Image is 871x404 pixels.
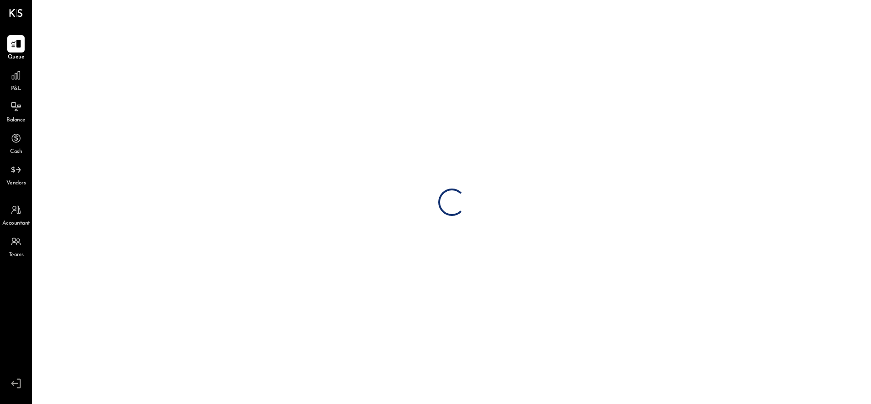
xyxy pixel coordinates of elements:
span: Accountant [2,220,30,228]
span: Queue [8,53,25,62]
span: P&L [11,85,21,93]
a: P&L [0,67,31,93]
a: Queue [0,35,31,62]
span: Vendors [6,179,26,188]
a: Vendors [0,161,31,188]
span: Cash [10,148,22,156]
a: Teams [0,233,31,259]
a: Cash [0,130,31,156]
span: Balance [6,116,26,125]
span: Teams [9,251,24,259]
a: Accountant [0,201,31,228]
a: Balance [0,98,31,125]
